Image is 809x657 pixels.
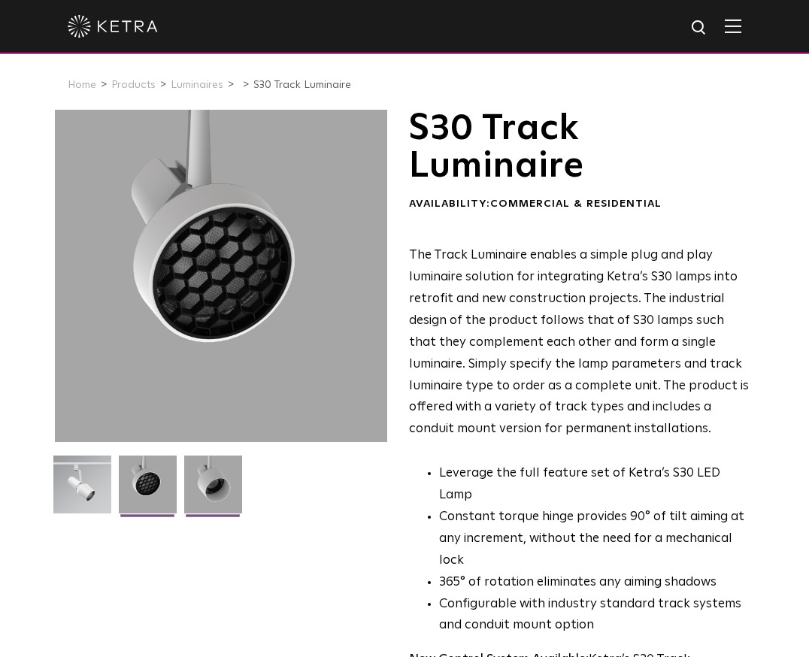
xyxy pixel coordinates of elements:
li: 365° of rotation eliminates any aiming shadows [439,572,749,594]
h1: S30 Track Luminaire [409,110,749,186]
li: Constant torque hinge provides 90° of tilt aiming at any increment, without the need for a mechan... [439,507,749,572]
a: Products [111,80,156,90]
div: Availability: [409,197,749,212]
li: Configurable with industry standard track systems and conduit mount option [439,594,749,637]
img: Hamburger%20Nav.svg [725,19,741,33]
a: Luminaires [171,80,223,90]
img: ketra-logo-2019-white [68,15,158,38]
a: Home [68,80,96,90]
li: Leverage the full feature set of Ketra’s S30 LED Lamp [439,463,749,507]
img: 9e3d97bd0cf938513d6e [184,456,242,525]
img: S30-Track-Luminaire-2021-Web-Square [53,456,111,525]
a: S30 Track Luminaire [253,80,351,90]
span: Commercial & Residential [490,198,662,209]
img: search icon [690,19,709,38]
span: The Track Luminaire enables a simple plug and play luminaire solution for integrating Ketra’s S30... [409,249,749,435]
img: 3b1b0dc7630e9da69e6b [119,456,177,525]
